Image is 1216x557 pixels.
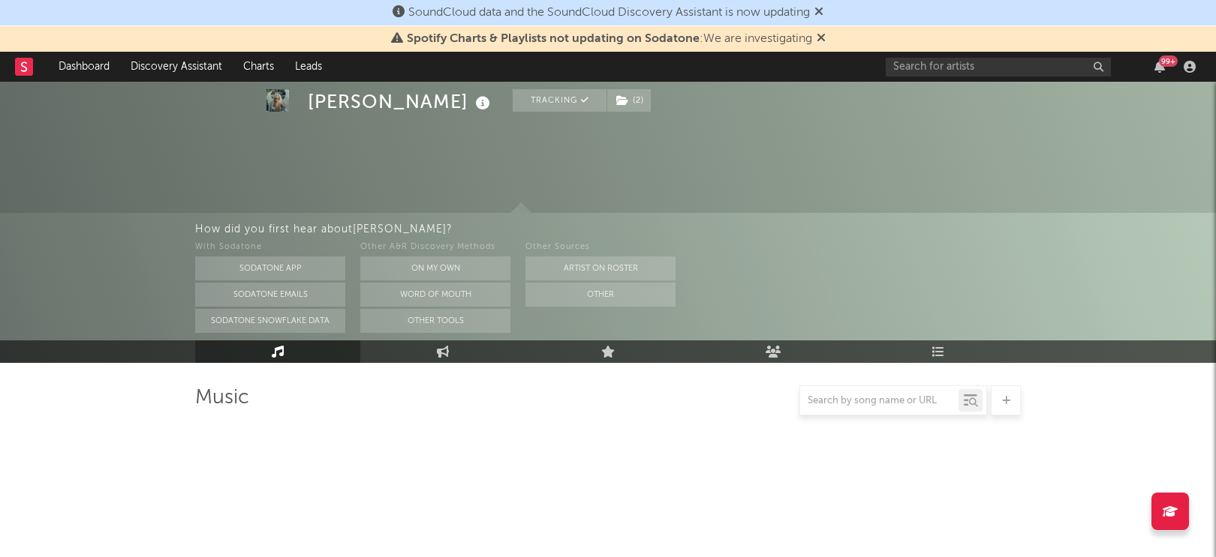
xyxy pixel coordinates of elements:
[195,309,345,333] button: Sodatone Snowflake Data
[195,238,345,256] div: With Sodatone
[886,58,1111,76] input: Search for artists
[513,89,606,112] button: Tracking
[606,89,652,112] span: ( 2 )
[195,283,345,307] button: Sodatone Emails
[1159,55,1178,67] div: 99 +
[308,89,494,114] div: [PERSON_NAME]
[817,33,826,45] span: Dismiss
[195,256,345,280] button: Sodatone App
[360,283,510,307] button: Word Of Mouth
[800,395,959,407] input: Search by song name or URL
[525,256,676,280] button: Artist on Roster
[407,33,700,45] span: Spotify Charts & Playlists not updating on Sodatone
[233,52,284,82] a: Charts
[360,309,510,333] button: Other Tools
[407,33,812,45] span: : We are investigating
[48,52,120,82] a: Dashboard
[1154,61,1165,73] button: 99+
[607,89,651,112] button: (2)
[814,7,823,19] span: Dismiss
[525,283,676,307] button: Other
[408,7,810,19] span: SoundCloud data and the SoundCloud Discovery Assistant is now updating
[195,220,1216,238] div: How did you first hear about [PERSON_NAME] ?
[525,238,676,256] div: Other Sources
[120,52,233,82] a: Discovery Assistant
[360,256,510,280] button: On My Own
[284,52,333,82] a: Leads
[360,238,510,256] div: Other A&R Discovery Methods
